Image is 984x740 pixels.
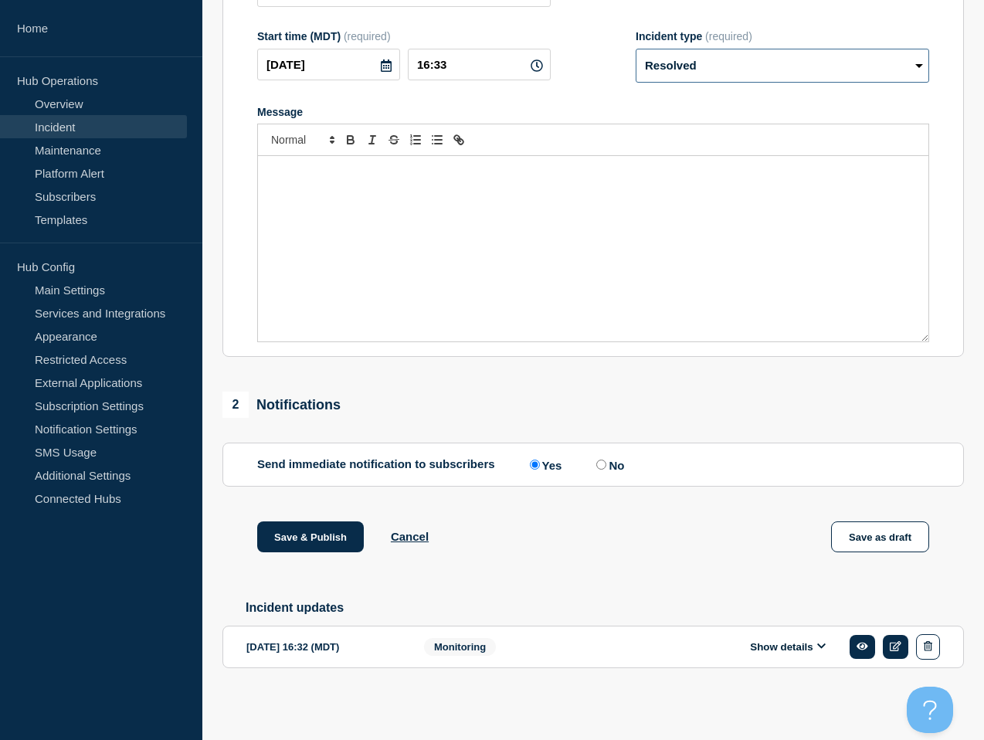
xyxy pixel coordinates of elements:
button: Toggle italic text [361,131,383,149]
label: Yes [526,457,562,472]
button: Save & Publish [257,521,364,552]
input: YYYY-MM-DD [257,49,400,80]
h2: Incident updates [246,601,964,615]
button: Toggle bold text [340,131,361,149]
span: Font size [264,131,340,149]
div: Incident type [636,30,929,42]
div: Message [257,106,929,118]
button: Toggle link [448,131,470,149]
div: Send immediate notification to subscribers [257,457,929,472]
button: Toggle ordered list [405,131,426,149]
div: Message [258,156,928,341]
button: Toggle strikethrough text [383,131,405,149]
button: Save as draft [831,521,929,552]
button: Show details [745,640,830,653]
span: (required) [344,30,391,42]
div: [DATE] 16:32 (MDT) [246,634,401,660]
span: 2 [222,392,249,418]
span: Monitoring [424,638,496,656]
span: (required) [705,30,752,42]
iframe: Help Scout Beacon - Open [907,687,953,733]
div: Notifications [222,392,341,418]
input: HH:MM [408,49,551,80]
select: Incident type [636,49,929,83]
input: No [596,460,606,470]
p: Send immediate notification to subscribers [257,457,495,472]
button: Toggle bulleted list [426,131,448,149]
input: Yes [530,460,540,470]
button: Cancel [391,530,429,543]
label: No [592,457,624,472]
div: Start time (MDT) [257,30,551,42]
